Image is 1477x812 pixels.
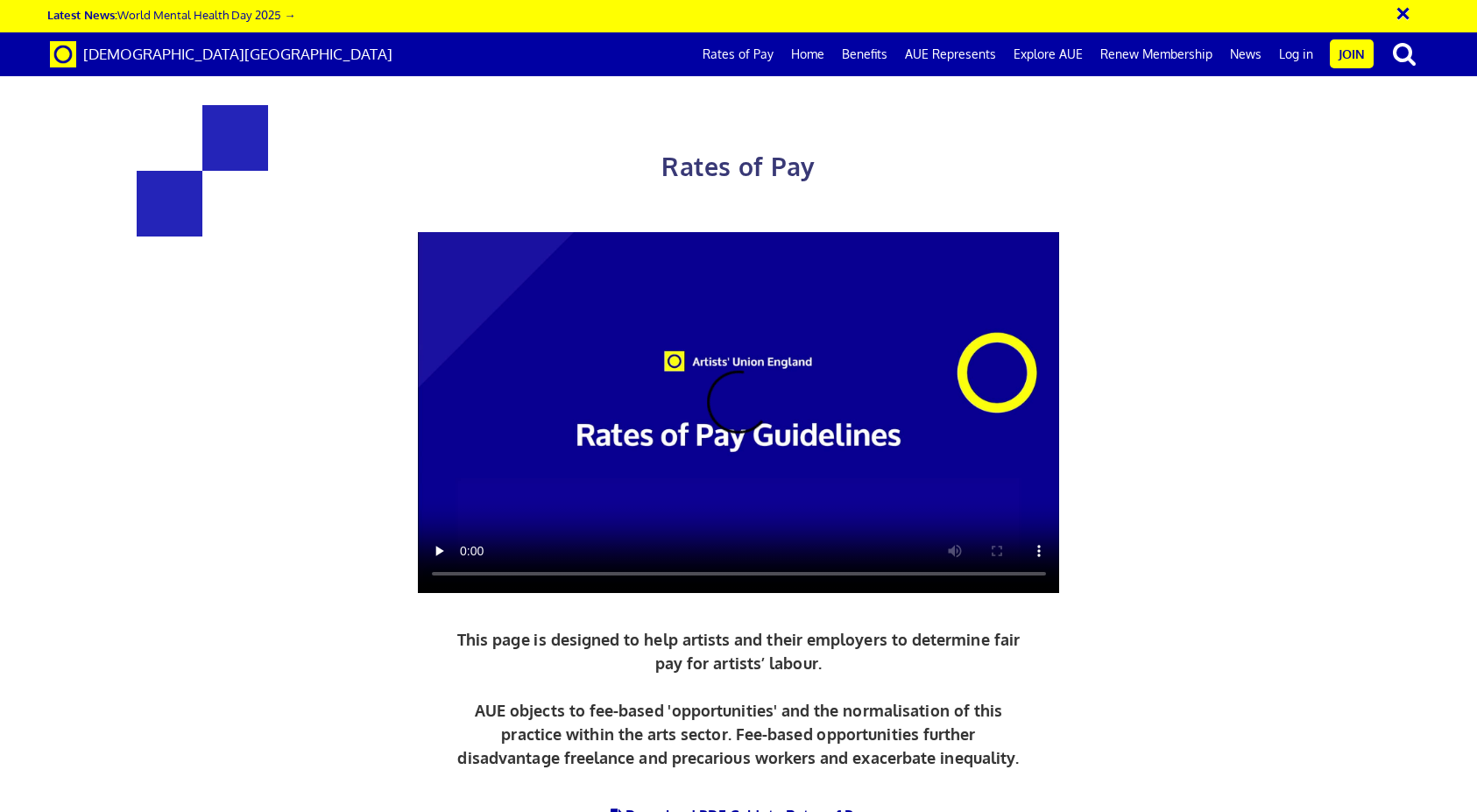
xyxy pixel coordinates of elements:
[833,32,896,76] a: Benefits
[47,7,295,22] a: Latest News:World Mental Health Day 2025 →
[896,32,1005,76] a: AUE Represents
[1270,32,1322,76] a: Log in
[782,32,833,76] a: Home
[1377,35,1431,72] button: search
[1221,32,1270,76] a: News
[694,32,782,76] a: Rates of Pay
[1005,32,1092,76] a: Explore AUE
[83,45,392,63] span: [DEMOGRAPHIC_DATA][GEOGRAPHIC_DATA]
[47,7,117,22] strong: Latest News:
[37,32,406,76] a: Brand [DEMOGRAPHIC_DATA][GEOGRAPHIC_DATA]
[1330,39,1374,68] a: Join
[453,628,1025,770] p: This page is designed to help artists and their employers to determine fair pay for artists’ labo...
[661,151,815,182] span: Rates of Pay
[1092,32,1221,76] a: Renew Membership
